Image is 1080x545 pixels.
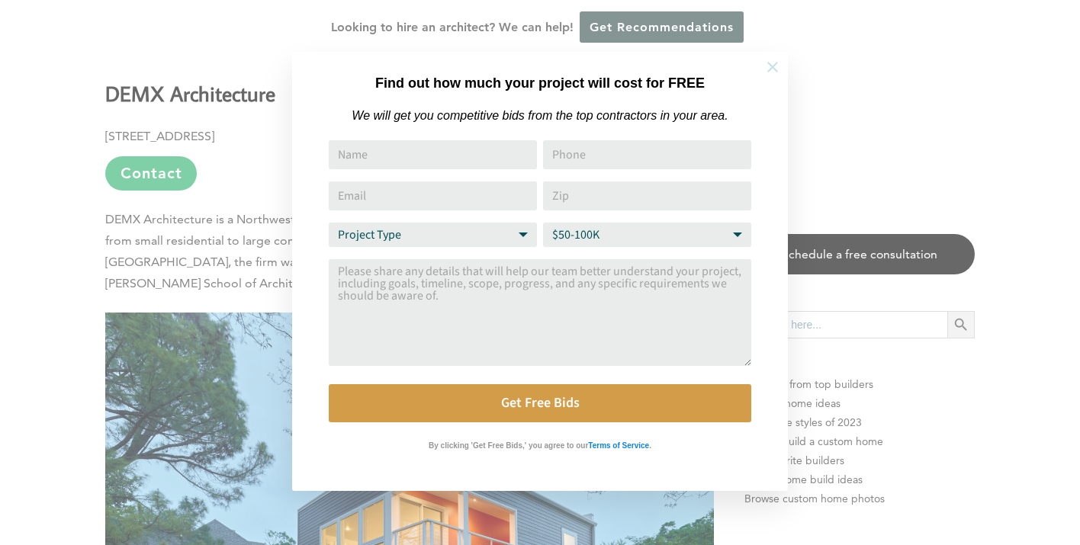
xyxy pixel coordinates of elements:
[543,223,751,247] select: Budget Range
[543,140,751,169] input: Phone
[429,441,588,450] strong: By clicking 'Get Free Bids,' you agree to our
[588,438,649,450] a: Terms of Service
[588,441,649,450] strong: Terms of Service
[329,384,751,422] button: Get Free Bids
[329,140,537,169] input: Name
[649,441,651,450] strong: .
[329,181,537,210] input: Email Address
[352,109,728,122] em: We will get you competitive bids from the top contractors in your area.
[329,223,537,247] select: Project Type
[329,259,751,366] textarea: Comment or Message
[746,40,799,94] button: Close
[375,75,705,91] strong: Find out how much your project will cost for FREE
[543,181,751,210] input: Zip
